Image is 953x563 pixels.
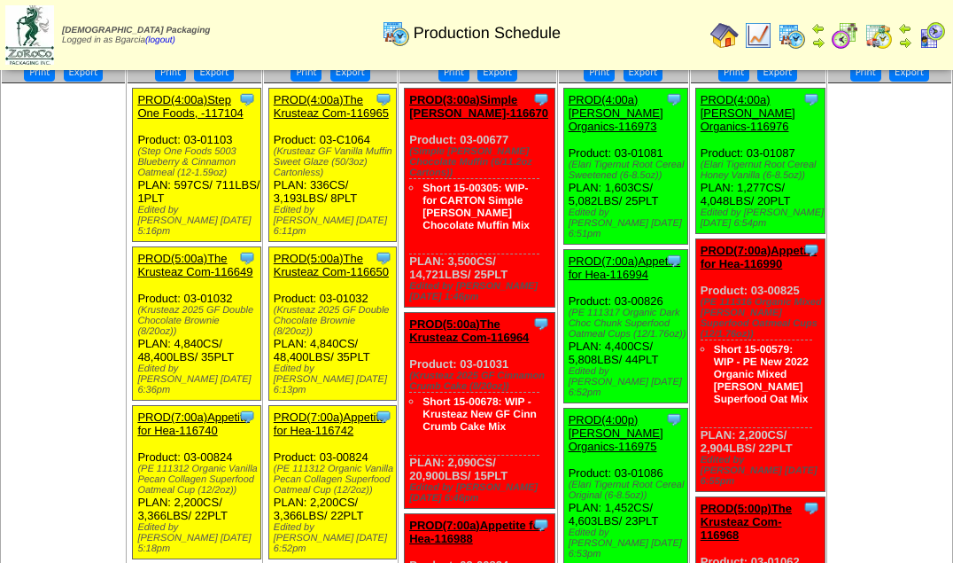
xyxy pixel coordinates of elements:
[701,207,825,229] div: Edited by [PERSON_NAME] [DATE] 6:54pm
[569,254,680,281] a: PROD(7:00a)Appetite for Hea-116994
[405,89,554,308] div: Product: 03-00677 PLAN: 3,500CS / 14,721LBS / 25PLT
[802,499,820,517] img: Tooltip
[274,146,396,178] div: (Krusteaz GF Vanilla Muffin Sweet Glaze (50/3oz) Cartonless)
[382,19,410,47] img: calendarprod.gif
[137,364,260,395] div: Edited by [PERSON_NAME] [DATE] 6:36pm
[137,411,249,437] a: PROD(7:00a)Appetite for Hea-116740
[918,21,946,50] img: calendarcustomer.gif
[375,90,392,108] img: Tooltip
[375,249,392,267] img: Tooltip
[569,160,687,181] div: (Elari Tigernut Root Cereal Sweetened (6-8.5oz))
[238,90,256,108] img: Tooltip
[665,252,683,270] img: Tooltip
[409,317,529,344] a: PROD(5:00a)The Krusteaz Com-116964
[238,249,256,267] img: Tooltip
[701,455,825,487] div: Edited by [PERSON_NAME] [DATE] 6:55pm
[898,35,912,50] img: arrowright.gif
[274,464,396,496] div: (PE 111312 Organic Vanilla Pecan Collagen Superfood Oatmeal Cup (12/2oz))
[811,21,825,35] img: arrowleft.gif
[268,89,396,242] div: Product: 03-C1064 PLAN: 336CS / 3,193LBS / 8PLT
[778,21,806,50] img: calendarprod.gif
[665,411,683,428] img: Tooltip
[133,406,260,559] div: Product: 03-00824 PLAN: 2,200CS / 3,366LBS / 22PLT
[701,297,825,340] div: (PE 111316 Organic Mixed [PERSON_NAME] Superfood Oatmeal Cups (12/1.76oz))
[414,24,561,43] span: Production Schedule
[137,305,260,337] div: (Krusteaz 2025 GF Double Chocolate Brownie (8/20oz))
[802,90,820,108] img: Tooltip
[137,205,260,237] div: Edited by [PERSON_NAME] [DATE] 5:16pm
[569,480,687,501] div: (Elari Tigernut Root Cereal Original (6-8.5oz))
[665,90,683,108] img: Tooltip
[137,464,260,496] div: (PE 111312 Organic Vanilla Pecan Collagen Superfood Oatmeal Cup (12/2oz))
[701,93,795,133] a: PROD(4:00a)[PERSON_NAME] Organics-116976
[532,315,550,332] img: Tooltip
[62,26,210,45] span: Logged in as Bgarcia
[274,411,385,437] a: PROD(7:00a)Appetite for Hea-116742
[569,528,687,559] div: Edited by [PERSON_NAME] [DATE] 6:53pm
[409,281,554,302] div: Edited by [PERSON_NAME] [DATE] 1:46pm
[701,502,792,542] a: PROD(5:00p)The Krusteaz Com-116968
[831,21,859,50] img: calendarblend.gif
[563,89,687,245] div: Product: 03-01081 PLAN: 1,603CS / 5,082LBS / 25PLT
[569,308,687,340] div: (PE 111317 Organic Dark Choc Chunk Superfood Oatmeal Cups (12/1.76oz))
[405,313,554,509] div: Product: 03-01031 PLAN: 2,090CS / 20,900LBS / 15PLT
[274,305,396,337] div: (Krusteaz 2025 GF Double Chocolate Brownie (8/20oz))
[274,252,389,278] a: PROD(5:00a)The Krusteaz Com-116650
[274,522,396,554] div: Edited by [PERSON_NAME] [DATE] 6:52pm
[268,247,396,401] div: Product: 03-01032 PLAN: 4,840CS / 48,400LBS / 35PLT
[133,89,260,242] div: Product: 03-01103 PLAN: 597CS / 711LBS / 1PLT
[137,252,252,278] a: PROD(5:00a)The Krusteaz Com-116649
[133,247,260,401] div: Product: 03-01032 PLAN: 4,840CS / 48,400LBS / 35PLT
[802,241,820,259] img: Tooltip
[137,93,243,120] a: PROD(4:00a)Step One Foods, -117104
[532,90,550,108] img: Tooltip
[409,146,554,178] div: (Simple [PERSON_NAME] Chocolate Muffin (6/11.2oz Cartons))
[898,21,912,35] img: arrowleft.gif
[714,343,809,405] a: Short 15-00579: WIP - PE New 2022 Organic Mixed [PERSON_NAME] Superfood Oat Mix
[274,205,396,237] div: Edited by [PERSON_NAME] [DATE] 6:11pm
[137,522,260,554] div: Edited by [PERSON_NAME] [DATE] 5:18pm
[375,408,392,426] img: Tooltip
[744,21,772,50] img: line_graph.gif
[238,408,256,426] img: Tooltip
[569,366,687,398] div: Edited by [PERSON_NAME] [DATE] 6:52pm
[268,406,396,559] div: Product: 03-00824 PLAN: 2,200CS / 3,366LBS / 22PLT
[409,93,548,120] a: PROD(3:00a)Simple [PERSON_NAME]-116670
[409,519,544,545] a: PROD(7:00a)Appetite for Hea-116988
[695,239,825,492] div: Product: 03-00825 PLAN: 2,200CS / 2,904LBS / 22PLT
[811,35,825,50] img: arrowright.gif
[569,207,687,239] div: Edited by [PERSON_NAME] [DATE] 6:51pm
[137,146,260,178] div: (Step One Foods 5003 Blueberry & Cinnamon Oatmeal (12-1.59oz)
[532,516,550,534] img: Tooltip
[695,89,825,234] div: Product: 03-01087 PLAN: 1,277CS / 4,048LBS / 20PLT
[409,371,554,392] div: (Krusteaz 2025 GF Cinnamon Crumb Cake (8/20oz))
[409,482,554,504] div: Edited by [PERSON_NAME] [DATE] 6:46pm
[864,21,893,50] img: calendarinout.gif
[422,182,530,231] a: Short 15-00305: WIP- for CARTON Simple [PERSON_NAME] Chocolate Muffin Mix
[569,413,663,453] a: PROD(4:00p)[PERSON_NAME] Organics-116975
[274,364,396,395] div: Edited by [PERSON_NAME] [DATE] 6:13pm
[274,93,389,120] a: PROD(4:00a)The Krusteaz Com-116965
[563,250,687,403] div: Product: 03-00826 PLAN: 4,400CS / 5,808LBS / 44PLT
[5,5,54,65] img: zoroco-logo-small.webp
[62,26,210,35] span: [DEMOGRAPHIC_DATA] Packaging
[701,244,817,270] a: PROD(7:00a)Appetite for Hea-116990
[145,35,175,45] a: (logout)
[569,93,663,133] a: PROD(4:00a)[PERSON_NAME] Organics-116973
[701,160,825,181] div: (Elari Tigernut Root Cereal Honey Vanilla (6-8.5oz))
[422,395,537,433] a: Short 15-00678: WIP - Krusteaz New GF Cinn Crumb Cake Mix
